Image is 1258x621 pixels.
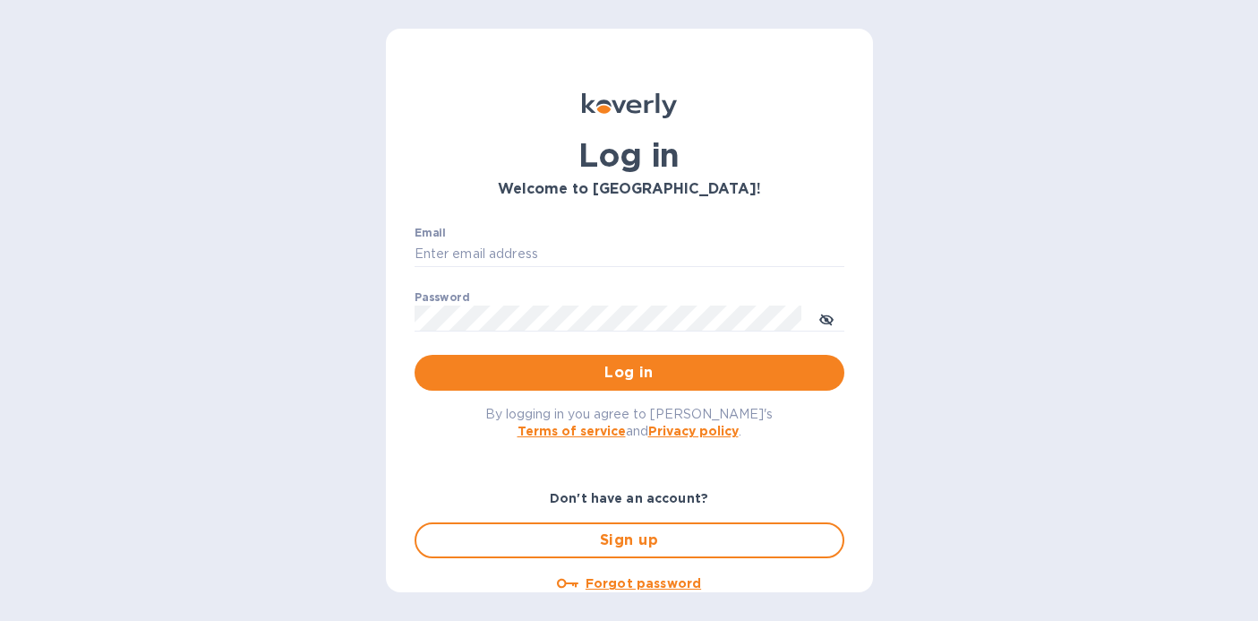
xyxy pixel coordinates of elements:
[415,241,844,268] input: Enter email address
[415,522,844,558] button: Sign up
[648,424,739,438] a: Privacy policy
[582,93,677,118] img: Koverly
[415,355,844,391] button: Log in
[415,136,844,174] h1: Log in
[415,181,844,198] h3: Welcome to [GEOGRAPHIC_DATA]!
[518,424,626,438] a: Terms of service
[429,362,830,384] span: Log in
[415,228,446,238] label: Email
[431,530,828,551] span: Sign up
[550,491,708,505] b: Don't have an account?
[485,407,773,438] span: By logging in you agree to [PERSON_NAME]'s and .
[586,576,701,591] u: Forgot password
[809,300,844,336] button: toggle password visibility
[415,292,469,303] label: Password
